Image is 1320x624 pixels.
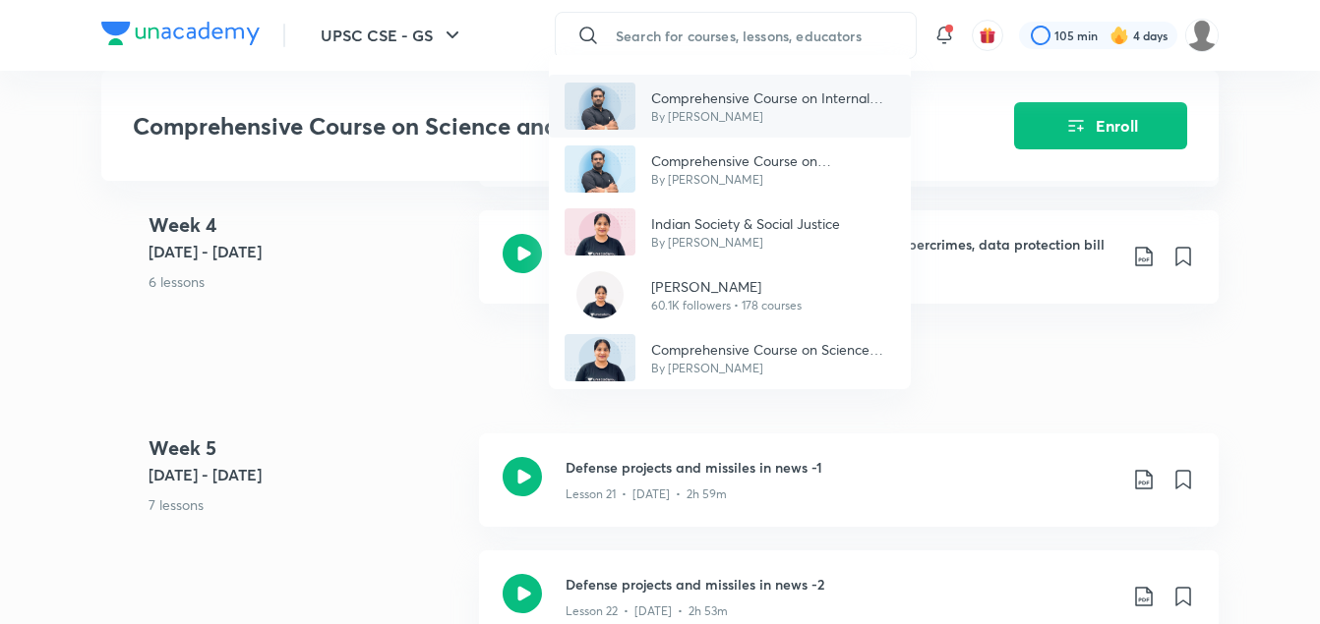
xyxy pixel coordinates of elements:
[651,87,895,108] p: Comprehensive Course on Internal Security
[651,360,895,377] p: By [PERSON_NAME]
[651,234,840,252] p: By [PERSON_NAME]
[565,208,635,255] img: Avatar
[549,75,911,138] a: AvatarComprehensive Course on Internal SecurityBy [PERSON_NAME]
[565,145,635,193] img: Avatar
[549,326,911,389] a: AvatarComprehensive Course on Science and TechnologyBy [PERSON_NAME]
[651,213,840,234] p: Indian Society & Social Justice
[651,276,802,297] p: [PERSON_NAME]
[651,150,895,171] p: Comprehensive Course on International Relations
[549,200,911,263] a: AvatarIndian Society & Social JusticeBy [PERSON_NAME]
[565,83,635,130] img: Avatar
[576,271,624,318] img: Avatar
[651,108,895,126] p: By [PERSON_NAME]
[651,339,895,360] p: Comprehensive Course on Science and Technology
[651,171,895,189] p: By [PERSON_NAME]
[651,297,802,314] p: 60.1K followers • 178 courses
[565,334,635,381] img: Avatar
[549,138,911,200] a: AvatarComprehensive Course on International RelationsBy [PERSON_NAME]
[549,263,911,326] a: Avatar[PERSON_NAME]60.1K followers • 178 courses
